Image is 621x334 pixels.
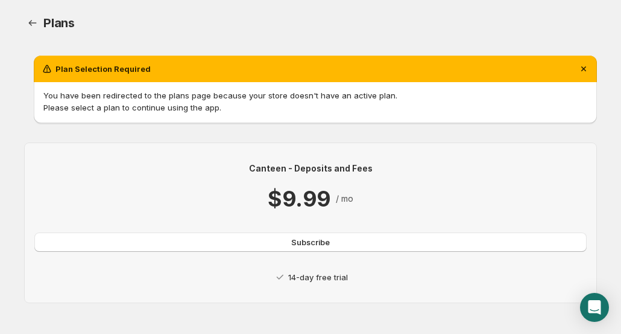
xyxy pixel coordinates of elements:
span: Subscribe [291,236,330,248]
h2: Plan Selection Required [55,63,151,75]
a: Home [24,14,41,31]
p: 14-day free trial [288,271,348,283]
p: Canteen - Deposits and Fees [34,162,587,175]
div: Open Intercom Messenger [580,293,609,322]
p: $9.99 [268,184,330,213]
button: Subscribe [34,233,587,252]
p: Please select a plan to continue using the app. [43,101,587,114]
p: / mo [336,193,353,205]
span: Plans [43,16,75,30]
button: Dismiss notification [575,60,592,77]
p: You have been redirected to the plans page because your store doesn't have an active plan. [43,89,587,101]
